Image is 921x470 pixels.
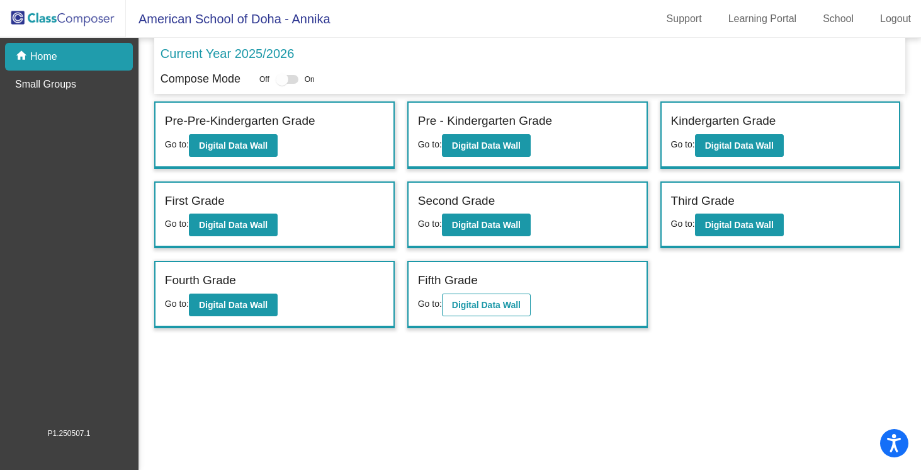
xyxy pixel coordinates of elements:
label: First Grade [165,192,225,210]
b: Digital Data Wall [199,220,268,230]
a: Learning Portal [718,9,807,29]
span: Go to: [165,139,189,149]
button: Digital Data Wall [695,134,784,157]
label: Third Grade [671,192,735,210]
button: Digital Data Wall [442,134,531,157]
span: Go to: [418,219,442,229]
span: American School of Doha - Annika [126,9,331,29]
a: School [813,9,864,29]
span: Go to: [671,139,695,149]
p: Home [30,49,57,64]
b: Digital Data Wall [199,140,268,151]
label: Pre - Kindergarten Grade [418,112,552,130]
button: Digital Data Wall [189,214,278,236]
label: Fourth Grade [165,272,236,290]
label: Fifth Grade [418,272,478,290]
span: Go to: [418,299,442,309]
span: Off [259,74,269,85]
span: Go to: [418,139,442,149]
b: Digital Data Wall [452,140,521,151]
label: Second Grade [418,192,495,210]
span: Go to: [165,299,189,309]
button: Digital Data Wall [442,294,531,316]
b: Digital Data Wall [452,300,521,310]
a: Support [657,9,712,29]
button: Digital Data Wall [442,214,531,236]
label: Kindergarten Grade [671,112,776,130]
p: Current Year 2025/2026 [161,44,294,63]
button: Digital Data Wall [189,134,278,157]
mat-icon: home [15,49,30,64]
b: Digital Data Wall [452,220,521,230]
label: Pre-Pre-Kindergarten Grade [165,112,315,130]
b: Digital Data Wall [199,300,268,310]
button: Digital Data Wall [189,294,278,316]
button: Digital Data Wall [695,214,784,236]
a: Logout [870,9,921,29]
span: Go to: [671,219,695,229]
span: On [305,74,315,85]
b: Digital Data Wall [705,220,774,230]
span: Go to: [165,219,189,229]
b: Digital Data Wall [705,140,774,151]
p: Small Groups [15,77,76,92]
p: Compose Mode [161,71,240,88]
